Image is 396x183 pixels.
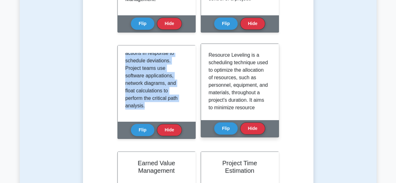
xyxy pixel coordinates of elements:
[131,124,154,136] button: Flip
[125,159,188,174] h2: Earned Value Management
[240,18,265,30] button: Hide
[208,159,271,174] h2: Project Time Estimation
[240,122,265,135] button: Hide
[214,122,238,135] button: Flip
[157,18,182,30] button: Hide
[157,124,182,136] button: Hide
[214,18,238,30] button: Flip
[131,18,154,30] button: Flip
